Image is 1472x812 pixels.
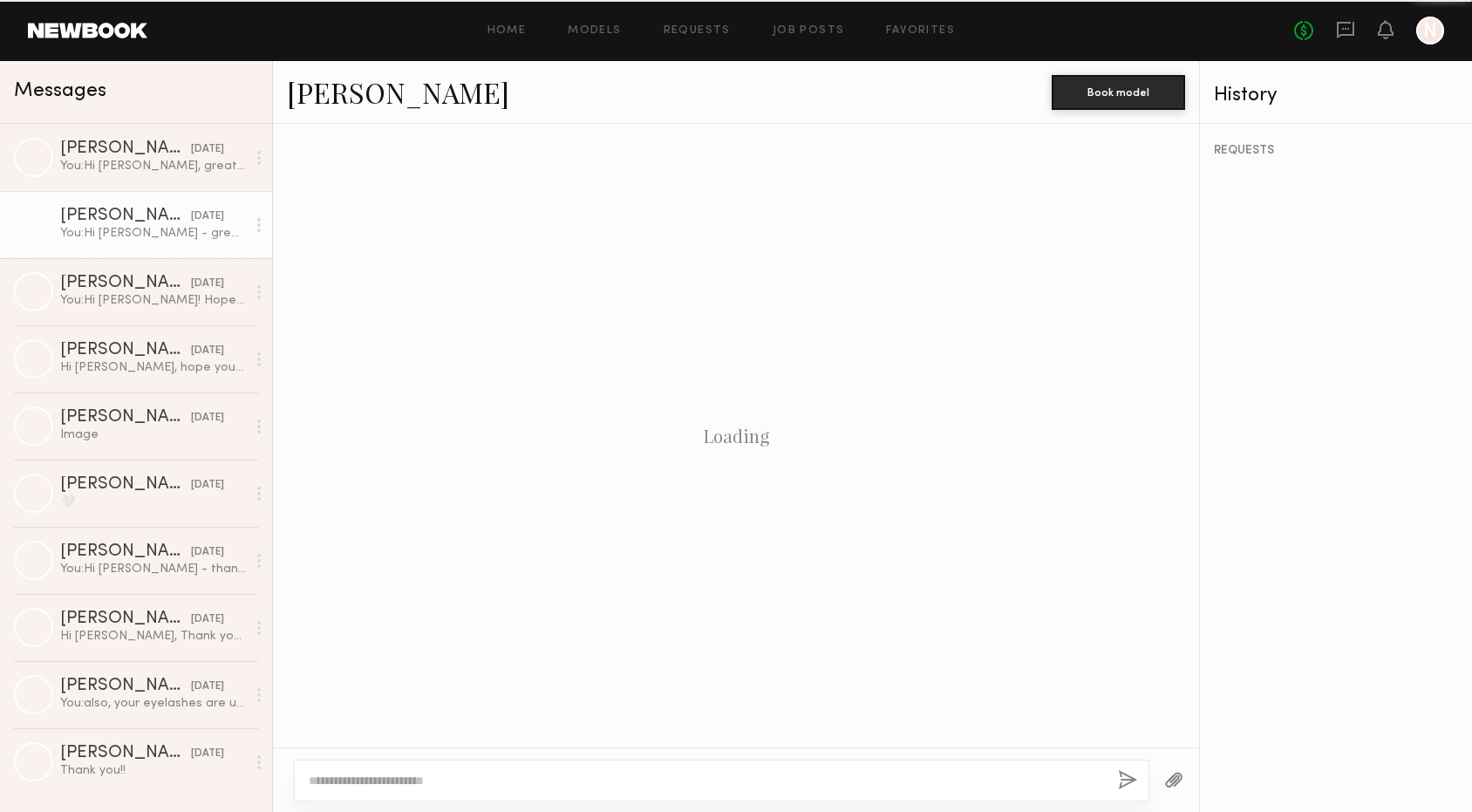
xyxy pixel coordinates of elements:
[886,25,955,37] a: Favorites
[60,678,191,695] div: [PERSON_NAME]
[191,746,224,762] div: [DATE]
[568,25,621,37] a: Models
[60,476,191,494] div: [PERSON_NAME]
[1214,145,1458,157] div: REQUESTS
[664,25,731,37] a: Requests
[287,73,509,111] a: [PERSON_NAME]
[191,141,224,158] div: [DATE]
[487,25,527,37] a: Home
[60,158,246,174] div: You: Hi [PERSON_NAME], great thanks so much for sharing! Could you confirm your rate for at-home ...
[60,225,246,242] div: You: Hi [PERSON_NAME] - great thanks so much for sharing! Could you provide your rate for at-home...
[773,25,845,37] a: Job Posts
[60,611,191,628] div: [PERSON_NAME]
[60,342,191,359] div: [PERSON_NAME]
[191,410,224,426] div: [DATE]
[1052,84,1185,99] a: Book model
[60,292,246,309] div: You: Hi [PERSON_NAME]! Hope you're well :) I'm Ela, creative producer for Act+Acre. We have an up...
[60,695,246,712] div: You: also, your eyelashes are unreal btw - you could easily sell me on whatever you use to get th...
[191,208,224,225] div: [DATE]
[191,343,224,359] div: [DATE]
[191,276,224,292] div: [DATE]
[60,359,246,376] div: Hi [PERSON_NAME], hope you are doing good! Thank you for reaching out and thank you for interest....
[60,426,246,443] div: Image
[1416,17,1444,44] a: N
[60,140,191,158] div: [PERSON_NAME]
[60,745,191,762] div: [PERSON_NAME]
[191,477,224,494] div: [DATE]
[191,611,224,628] div: [DATE]
[60,409,191,426] div: [PERSON_NAME]
[60,208,191,225] div: [PERSON_NAME]
[60,494,246,510] div: 🤍
[60,762,246,779] div: Thank you!!
[60,628,246,645] div: Hi [PERSON_NAME], Thank you for your transparency regarding this. I have already filmed a signifi...
[60,561,246,577] div: You: Hi [PERSON_NAME] - thank you. It is slightly cut off at the very beginning so if you have th...
[60,275,191,292] div: [PERSON_NAME]
[191,544,224,561] div: [DATE]
[14,81,106,101] span: Messages
[191,679,224,695] div: [DATE]
[60,543,191,561] div: [PERSON_NAME]
[1052,75,1185,110] button: Book model
[704,426,769,447] div: Loading
[1214,85,1458,106] div: History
